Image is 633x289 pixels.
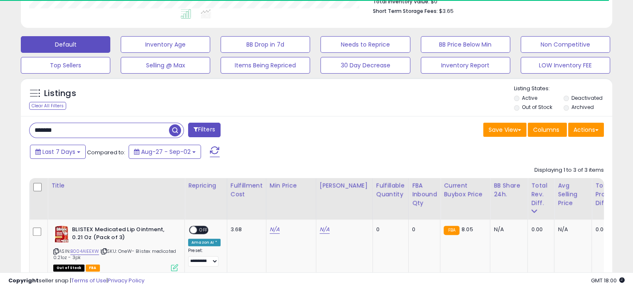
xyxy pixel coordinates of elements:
span: 8.05 [462,225,473,233]
div: Avg Selling Price [558,181,588,207]
button: BB Drop in 7d [221,36,310,53]
div: Fulfillable Quantity [376,181,405,199]
button: Needs to Reprice [320,36,410,53]
b: Short Term Storage Fees: [373,7,438,15]
a: N/A [320,225,330,234]
span: 2025-09-10 18:00 GMT [591,277,625,284]
p: Listing States: [514,85,612,93]
label: Out of Stock [522,104,552,111]
span: All listings that are currently out of stock and unavailable for purchase on Amazon [53,264,84,272]
button: Filters [188,123,221,137]
div: BB Share 24h. [494,181,524,199]
h5: Listings [44,88,76,99]
span: Compared to: [87,148,125,156]
div: Displaying 1 to 3 of 3 items [534,166,604,174]
div: Clear All Filters [29,102,66,110]
div: Title [51,181,181,190]
a: Privacy Policy [108,277,144,284]
button: Top Sellers [21,57,110,74]
div: FBA inbound Qty [412,181,437,207]
span: OFF [197,227,210,234]
div: N/A [494,226,521,233]
button: Columns [528,123,567,137]
div: seller snap | | [8,277,144,285]
label: Archived [571,104,593,111]
button: Selling @ Max [121,57,210,74]
span: Aug-27 - Sep-02 [141,148,191,156]
button: Non Competitive [521,36,610,53]
div: 0 [412,226,434,233]
div: Total Profit Diff. [595,181,611,207]
div: 0 [376,226,402,233]
button: 30 Day Decrease [320,57,410,74]
button: Save View [483,123,526,137]
div: Repricing [188,181,223,190]
button: Items Being Repriced [221,57,310,74]
button: Actions [568,123,604,137]
button: Last 7 Days [30,145,86,159]
span: $3.65 [439,7,454,15]
span: | SKU: OneW- Blistex medicated 0.21oz - 3pk [53,248,176,260]
div: 0.00 [531,226,548,233]
div: Fulfillment Cost [231,181,263,199]
span: Columns [533,126,559,134]
div: 0.00 [595,226,608,233]
a: N/A [270,225,280,234]
div: 3.68 [231,226,260,233]
small: FBA [444,226,459,235]
label: Deactivated [571,94,602,101]
img: 51lIgw1VHtS._SL40_.jpg [53,226,70,242]
div: Min Price [270,181,313,190]
span: Last 7 Days [42,148,75,156]
button: BB Price Below Min [421,36,510,53]
div: Amazon AI * [188,239,221,246]
span: FBA [86,264,100,272]
button: Default [21,36,110,53]
button: Aug-27 - Sep-02 [129,145,201,159]
button: Inventory Age [121,36,210,53]
button: LOW Inventory FEE [521,57,610,74]
label: Active [522,94,537,101]
div: Current Buybox Price [444,181,487,199]
b: BLISTEX Medicated Lip Ointment, 0.21 Oz (Pack of 3) [72,226,173,243]
button: Inventory Report [421,57,510,74]
div: Total Rev. Diff. [531,181,551,207]
a: Terms of Use [71,277,107,284]
div: [PERSON_NAME] [320,181,369,190]
div: Preset: [188,248,221,267]
a: B004AIEEXW [70,248,99,255]
div: N/A [558,226,585,233]
div: ASIN: [53,226,178,270]
strong: Copyright [8,277,39,284]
